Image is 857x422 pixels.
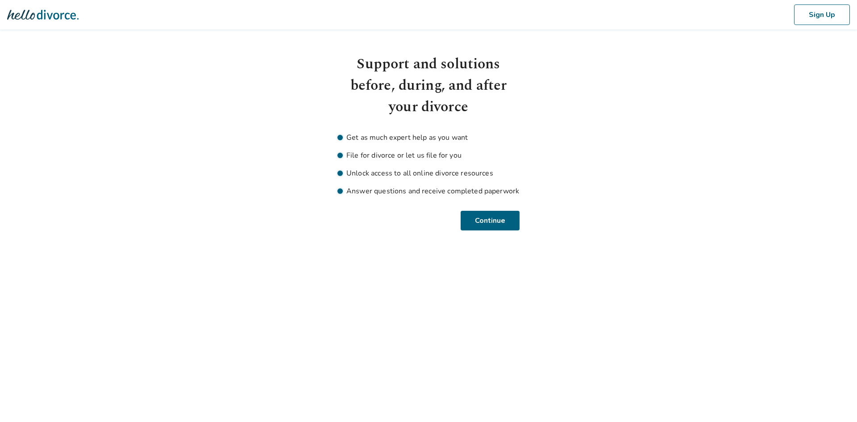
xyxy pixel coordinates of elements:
button: Continue [462,211,520,230]
li: File for divorce or let us file for you [337,150,520,161]
li: Answer questions and receive completed paperwork [337,186,520,196]
button: Sign Up [794,4,850,25]
li: Get as much expert help as you want [337,132,520,143]
h1: Support and solutions before, during, and after your divorce [337,54,520,118]
li: Unlock access to all online divorce resources [337,168,520,179]
img: Hello Divorce Logo [7,6,79,24]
